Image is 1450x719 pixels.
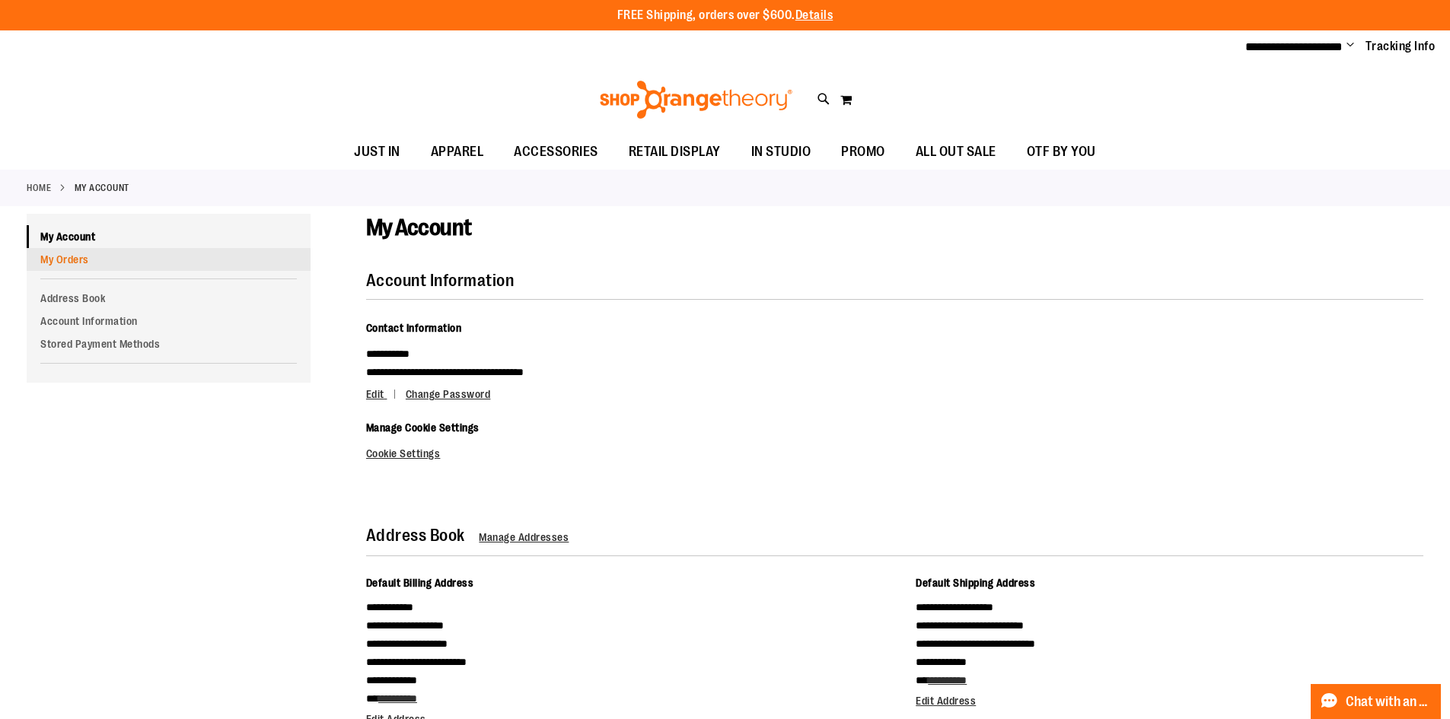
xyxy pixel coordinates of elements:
strong: Account Information [366,271,515,290]
span: IN STUDIO [751,135,811,169]
a: Edit Address [916,695,976,707]
button: Account menu [1346,39,1354,54]
a: Address Book [27,287,311,310]
a: Edit [366,388,403,400]
span: APPAREL [431,135,484,169]
span: Default Billing Address [366,577,474,589]
span: Edit [366,388,384,400]
span: My Account [366,215,472,240]
a: Change Password [406,388,491,400]
a: My Account [27,225,311,248]
a: Home [27,181,51,195]
p: FREE Shipping, orders over $600. [617,7,833,24]
span: ACCESSORIES [514,135,598,169]
img: Shop Orangetheory [598,81,795,119]
button: Chat with an Expert [1311,684,1442,719]
span: RETAIL DISPLAY [629,135,721,169]
span: Manage Cookie Settings [366,422,480,434]
span: ALL OUT SALE [916,135,996,169]
span: Contact Information [366,322,462,334]
a: Account Information [27,310,311,332]
a: My Orders [27,248,311,271]
strong: My Account [75,181,129,195]
span: PROMO [841,135,885,169]
strong: Address Book [366,526,465,545]
a: Tracking Info [1366,38,1436,55]
span: OTF BY YOU [1027,135,1096,169]
a: Stored Payment Methods [27,332,311,355]
a: Cookie Settings [366,447,441,460]
a: Manage Addresses [479,531,569,543]
a: Details [795,8,833,22]
span: Chat with an Expert [1346,695,1432,709]
span: JUST IN [354,135,400,169]
span: Default Shipping Address [916,577,1035,589]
